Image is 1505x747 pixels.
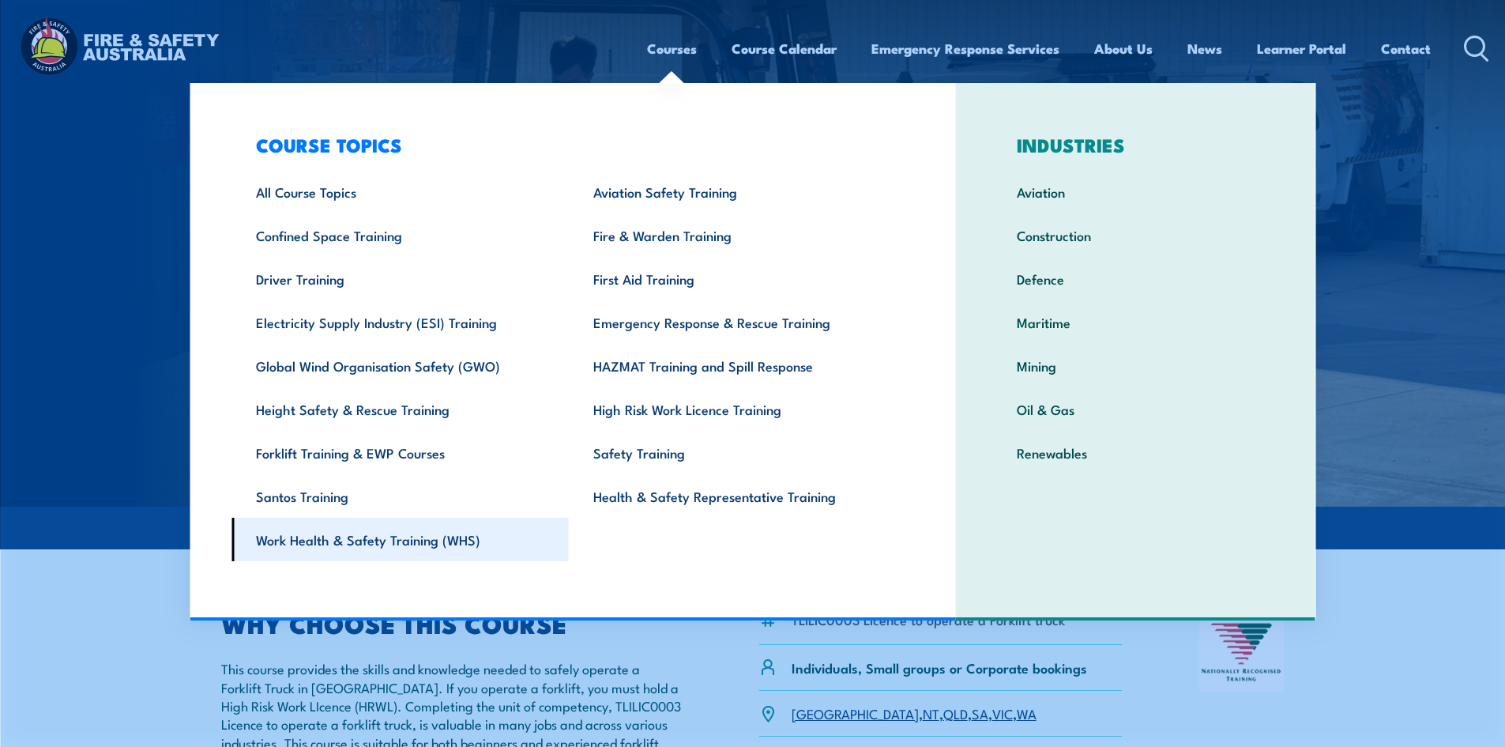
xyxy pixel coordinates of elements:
[1017,704,1037,722] a: WA
[1257,28,1346,70] a: Learner Portal
[992,344,1279,387] a: Mining
[647,28,697,70] a: Courses
[923,704,939,722] a: NT
[231,257,569,300] a: Driver Training
[992,300,1279,344] a: Maritime
[992,257,1279,300] a: Defence
[231,474,569,518] a: Santos Training
[792,658,1087,677] p: Individuals, Small groups or Corporate bookings
[972,704,988,722] a: SA
[569,213,906,257] a: Fire & Warden Training
[231,213,569,257] a: Confined Space Training
[231,518,569,561] a: Work Health & Safety Training (WHS)
[569,387,906,431] a: High Risk Work Licence Training
[231,300,569,344] a: Electricity Supply Industry (ESI) Training
[569,431,906,474] a: Safety Training
[992,170,1279,213] a: Aviation
[231,387,569,431] a: Height Safety & Rescue Training
[792,610,1065,628] li: TLILIC0003 Licence to operate a Forklift truck
[231,344,569,387] a: Global Wind Organisation Safety (GWO)
[1381,28,1431,70] a: Contact
[569,170,906,213] a: Aviation Safety Training
[231,134,906,156] h3: COURSE TOPICS
[569,344,906,387] a: HAZMAT Training and Spill Response
[569,257,906,300] a: First Aid Training
[943,704,968,722] a: QLD
[871,28,1059,70] a: Emergency Response Services
[221,612,683,634] h2: WHY CHOOSE THIS COURSE
[992,213,1279,257] a: Construction
[992,134,1279,156] h3: INDUSTRIES
[1187,28,1222,70] a: News
[732,28,837,70] a: Course Calendar
[992,431,1279,474] a: Renewables
[231,170,569,213] a: All Course Topics
[792,704,919,722] a: [GEOGRAPHIC_DATA]
[1094,28,1153,70] a: About Us
[992,704,1013,722] a: VIC
[1199,612,1285,692] img: Nationally Recognised Training logo.
[992,387,1279,431] a: Oil & Gas
[569,300,906,344] a: Emergency Response & Rescue Training
[569,474,906,518] a: Health & Safety Representative Training
[231,431,569,474] a: Forklift Training & EWP Courses
[792,704,1037,722] p: , , , , ,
